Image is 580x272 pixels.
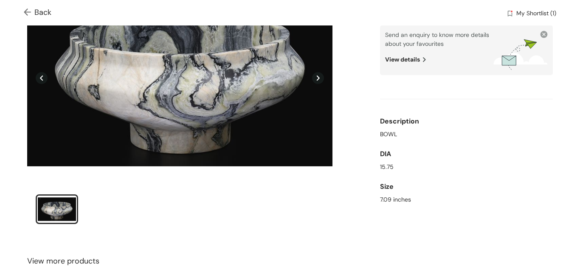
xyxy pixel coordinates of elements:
div: DIA [380,146,553,163]
span: BOWL [380,130,397,139]
span: Send an enquiry to know more details about your favourites [385,31,489,48]
div: Size [380,178,553,195]
li: slide item 1 [36,194,78,224]
span: View more products [27,255,99,267]
span: Back [24,7,51,18]
img: wishlist [506,10,514,19]
img: view [420,55,426,64]
div: View details [385,48,494,64]
div: Description [380,113,553,130]
span: My Shortlist (1) [516,9,556,19]
img: wishlists [493,38,548,70]
div: 15.75 [380,163,553,171]
div: 7.09 inches [380,195,553,204]
img: close [540,31,548,38]
img: Go back [24,8,34,17]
